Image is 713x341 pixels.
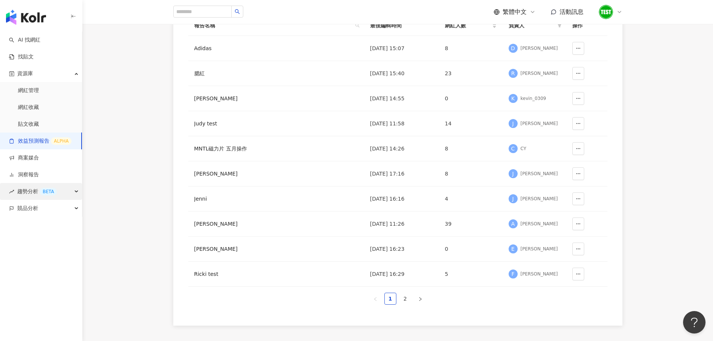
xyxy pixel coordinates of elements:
[445,70,452,76] span: 23
[364,36,439,61] td: [DATE] 15:07
[521,196,558,202] div: [PERSON_NAME]
[511,44,515,52] span: D
[400,293,411,304] a: 2
[194,144,284,153] div: MNTL磁力片 五月操作
[512,195,514,203] span: J
[521,146,527,152] div: CY
[521,121,558,127] div: [PERSON_NAME]
[445,95,448,101] span: 0
[194,44,284,52] div: Adidas
[445,246,448,252] span: 0
[9,154,39,162] a: 商案媒合
[566,15,607,36] th: 操作
[511,245,515,253] span: E
[511,144,515,153] span: C
[194,245,284,253] div: [PERSON_NAME]
[511,270,514,278] span: F
[445,271,448,277] span: 5
[439,15,503,36] th: 網紅人數
[9,137,71,145] a: 效益預測報告ALPHA
[17,183,57,200] span: 趨勢分析
[399,293,411,305] li: 2
[445,221,452,227] span: 39
[512,119,514,128] span: J
[18,104,39,111] a: 網紅收藏
[194,270,284,278] div: Ricki test
[511,69,515,77] span: R
[521,171,558,177] div: [PERSON_NAME]
[18,121,39,128] a: 貼文收藏
[511,220,515,228] span: A
[509,21,554,30] span: 負責人
[194,119,284,128] div: Judy test
[414,293,426,305] button: right
[414,293,426,305] li: Next Page
[364,262,439,287] td: [DATE] 16:29
[599,5,613,19] img: unnamed.png
[511,94,515,103] span: K
[521,271,558,277] div: [PERSON_NAME]
[364,237,439,262] td: [DATE] 16:23
[560,8,583,15] span: 活動訊息
[194,170,284,178] div: [PERSON_NAME]
[364,61,439,86] td: [DATE] 15:40
[194,94,284,103] div: [PERSON_NAME]
[355,23,360,28] span: search
[364,136,439,161] td: [DATE] 14:26
[445,45,448,51] span: 8
[369,293,381,305] button: left
[373,297,378,301] span: left
[364,86,439,111] td: [DATE] 14:55
[418,297,423,301] span: right
[364,211,439,237] td: [DATE] 11:26
[6,10,46,25] img: logo
[9,53,34,61] a: 找貼文
[521,70,558,77] div: [PERSON_NAME]
[385,293,396,304] a: 1
[556,20,563,31] span: filter
[194,220,284,228] div: [PERSON_NAME]
[521,221,558,227] div: [PERSON_NAME]
[521,45,558,52] div: [PERSON_NAME]
[9,189,14,194] span: rise
[683,311,706,334] iframe: Help Scout Beacon - Open
[364,15,439,36] th: 最後編輯時間
[445,171,448,177] span: 8
[194,195,284,203] div: Jenni
[354,20,361,31] span: search
[364,186,439,211] td: [DATE] 16:16
[40,188,57,195] div: BETA
[364,111,439,136] td: [DATE] 11:58
[17,65,33,82] span: 資源庫
[384,293,396,305] li: 1
[445,21,491,30] span: 網紅人數
[194,69,284,77] div: 腮紅
[9,36,40,44] a: searchAI 找網紅
[512,170,514,178] span: J
[557,23,562,28] span: filter
[9,171,39,179] a: 洞察報告
[235,9,240,14] span: search
[521,95,546,102] div: kevin_0309
[445,121,452,127] span: 14
[18,87,39,94] a: 網紅管理
[369,293,381,305] li: Previous Page
[194,21,352,30] span: 報告名稱
[17,200,38,217] span: 競品分析
[521,246,558,252] div: [PERSON_NAME]
[503,8,527,16] span: 繁體中文
[445,146,448,152] span: 8
[445,196,448,202] span: 4
[364,161,439,186] td: [DATE] 17:16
